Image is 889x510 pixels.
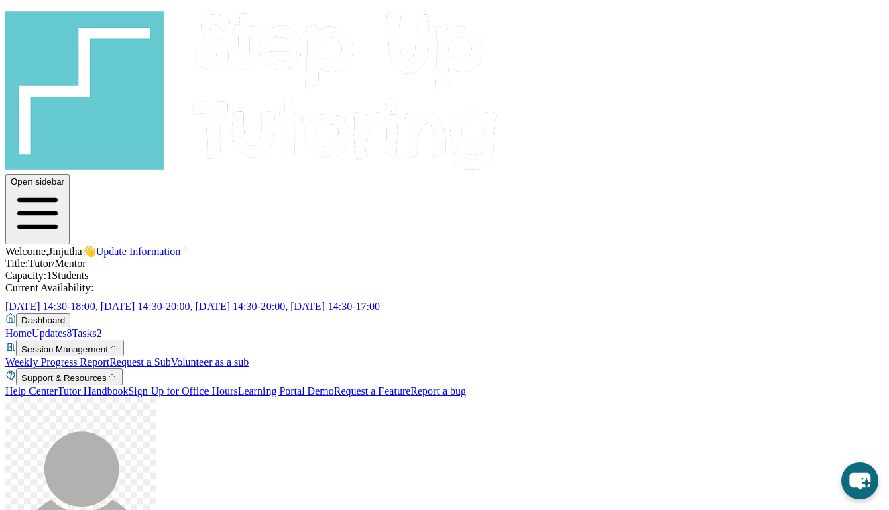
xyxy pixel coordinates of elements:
[5,327,32,339] a: Home
[46,270,88,281] span: 1 Students
[16,368,123,385] button: Support & Resources
[11,176,64,187] span: Open sidebar
[5,301,380,312] span: [DATE] 14:30-18:00, [DATE] 14:30-20:00, [DATE] 14:30-20:00, [DATE] 14:30-17:00
[32,327,72,339] a: Updates8
[32,327,66,339] span: Updates
[97,327,102,339] span: 2
[28,258,86,269] span: Tutor/Mentor
[96,246,192,257] a: Update Information
[5,356,109,368] a: Weekly Progress Report
[5,258,28,269] span: Title:
[109,356,171,368] a: Request a Sub
[21,315,65,325] span: Dashboard
[5,270,46,281] span: Capacity:
[841,462,878,499] button: chat-button
[5,246,96,257] span: Welcome, Jinjutha 👋
[16,313,70,327] button: Dashboard
[128,385,237,397] a: Sign Up for Office Hours
[21,373,107,383] span: Support & Resources
[16,340,124,356] button: Session Management
[5,174,70,244] button: Open sidebar
[72,327,102,339] a: Tasks2
[58,385,129,397] a: Tutor Handbook
[5,385,58,397] a: Help Center
[171,356,249,368] a: Volunteer as a sub
[5,5,499,172] img: logo
[72,327,97,339] span: Tasks
[67,327,72,339] span: 8
[410,385,466,397] a: Report a bug
[180,244,191,255] img: Chevron Right
[238,385,334,397] a: Learning Portal Demo
[21,344,108,354] span: Session Management
[5,282,94,293] span: Current Availability:
[334,385,411,397] a: Request a Feature
[5,301,396,312] a: [DATE] 14:30-18:00, [DATE] 14:30-20:00, [DATE] 14:30-20:00, [DATE] 14:30-17:00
